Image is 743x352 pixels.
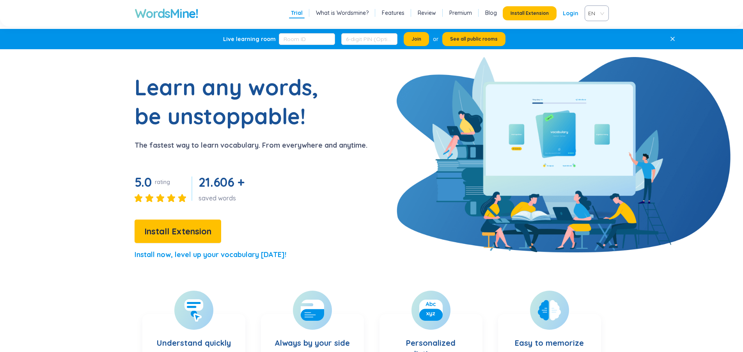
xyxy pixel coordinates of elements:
span: Install Extension [144,225,211,238]
button: Install Extension [135,220,221,243]
h3: Easy to memorize [515,322,584,350]
p: The fastest way to learn vocabulary. From everywhere and anytime. [135,140,367,151]
p: Install now, level up your vocabulary [DATE]! [135,249,286,260]
a: Install Extension [135,228,221,236]
span: See all public rooms [450,36,498,42]
a: Trial [291,9,303,17]
button: Join [404,32,429,46]
a: What is Wordsmine? [316,9,369,17]
input: Room ID [279,33,335,45]
span: Join [411,36,421,42]
a: Premium [449,9,472,17]
a: Login [563,6,578,20]
a: Review [418,9,436,17]
button: See all public rooms [442,32,505,46]
div: or [433,35,438,43]
span: Install Extension [511,10,549,16]
div: rating [155,178,170,186]
h1: Learn any words, be unstoppable! [135,73,330,130]
input: 6-digit PIN (Optional) [341,33,397,45]
div: Live learning room [223,35,276,43]
div: saved words [199,194,248,202]
button: Install Extension [503,6,557,20]
span: 21.606 + [199,174,245,190]
a: Blog [485,9,497,17]
span: 5.0 [135,174,152,190]
span: VIE [588,7,602,19]
a: Features [382,9,404,17]
a: WordsMine! [135,5,198,21]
